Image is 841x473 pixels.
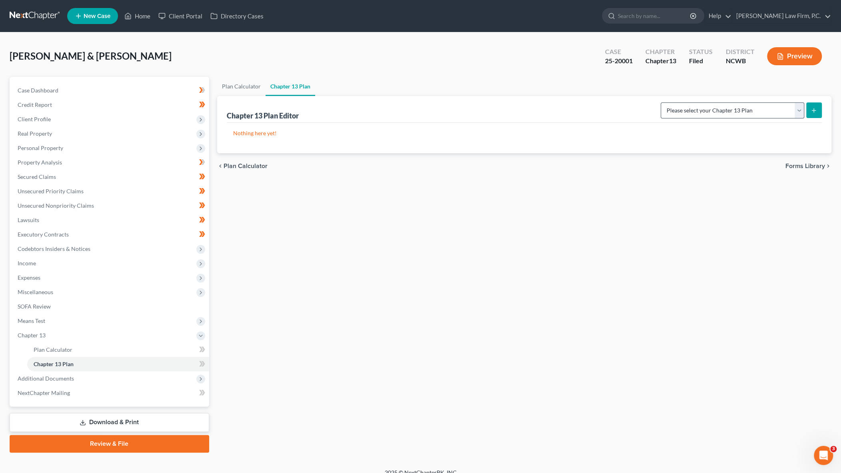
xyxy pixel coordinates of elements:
span: Personal Property [18,144,63,151]
a: NextChapter Mailing [11,386,209,400]
button: Preview [767,47,822,65]
span: Plan Calculator [34,346,72,353]
i: chevron_right [825,163,831,169]
i: chevron_left [217,163,224,169]
div: Filed [689,56,713,66]
div: District [725,47,754,56]
span: Chapter 13 [18,332,46,339]
span: Plan Calculator [224,163,268,169]
span: Client Profile [18,116,51,122]
span: Unsecured Nonpriority Claims [18,202,94,209]
span: Additional Documents [18,375,74,382]
span: Real Property [18,130,52,137]
span: Miscellaneous [18,289,53,295]
div: Status [689,47,713,56]
div: Chapter 13 Plan Editor [227,111,299,120]
span: Means Test [18,317,45,324]
span: Property Analysis [18,159,62,166]
span: 3 [830,446,837,452]
a: Chapter 13 Plan [266,77,315,96]
span: 13 [669,57,676,64]
span: Lawsuits [18,216,39,223]
iframe: Intercom live chat [814,446,833,465]
a: Client Portal [154,9,206,23]
span: SOFA Review [18,303,51,310]
a: SOFA Review [11,299,209,314]
a: Unsecured Priority Claims [11,184,209,198]
a: Credit Report [11,98,209,112]
a: Download & Print [10,413,209,432]
button: Forms Library chevron_right [785,163,831,169]
div: NCWB [725,56,754,66]
a: Help [705,9,731,23]
div: 25-20001 [605,56,633,66]
button: chevron_left Plan Calculator [217,163,268,169]
span: New Case [84,13,110,19]
span: Chapter 13 Plan [34,361,74,367]
span: [PERSON_NAME] & [PERSON_NAME] [10,50,172,62]
a: [PERSON_NAME] Law Firm, P.C. [732,9,831,23]
input: Search by name... [618,8,691,23]
a: Home [120,9,154,23]
span: Expenses [18,274,40,281]
a: Review & File [10,435,209,453]
a: Property Analysis [11,155,209,170]
a: Chapter 13 Plan [27,357,209,371]
span: Secured Claims [18,173,56,180]
span: Forms Library [785,163,825,169]
p: Nothing here yet! [233,129,815,137]
div: Case [605,47,633,56]
a: Lawsuits [11,213,209,227]
span: Credit Report [18,101,52,108]
span: Executory Contracts [18,231,69,238]
a: Plan Calculator [217,77,266,96]
a: Plan Calculator [27,343,209,357]
a: Directory Cases [206,9,268,23]
span: Codebtors Insiders & Notices [18,245,90,252]
div: Chapter [645,47,676,56]
div: Chapter [645,56,676,66]
a: Unsecured Nonpriority Claims [11,198,209,213]
a: Case Dashboard [11,83,209,98]
span: Case Dashboard [18,87,58,94]
span: Unsecured Priority Claims [18,188,84,194]
a: Secured Claims [11,170,209,184]
span: Income [18,260,36,267]
span: NextChapter Mailing [18,389,70,396]
a: Executory Contracts [11,227,209,242]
